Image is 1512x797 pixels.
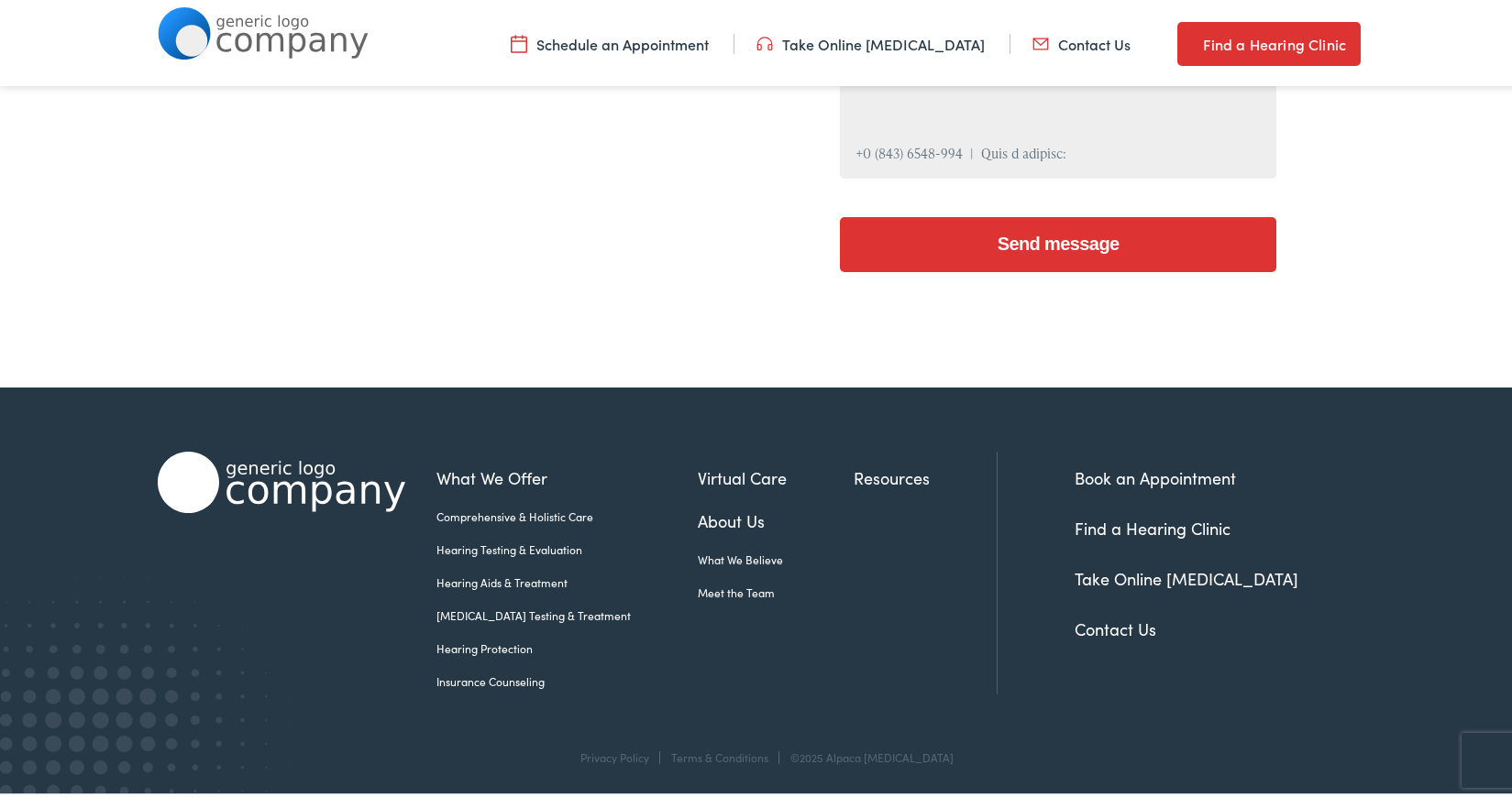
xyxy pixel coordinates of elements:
a: Contact Us [1075,614,1156,637]
a: Contact Us [1032,30,1131,50]
a: Find a Hearing Clinic [1075,513,1231,536]
a: Meet the Team [698,581,854,597]
a: What We Offer [436,462,698,486]
a: Find a Hearing Clinic [1177,18,1361,62]
img: utility icon [511,30,527,50]
a: Terms & Conditions [672,746,769,761]
a: Take Online [MEDICAL_DATA] [1075,563,1298,586]
a: Hearing Protection [436,637,698,653]
img: utility icon [1177,29,1194,51]
div: ©2025 Alpaca [MEDICAL_DATA] [782,748,955,760]
a: Hearing Aids & Treatment [436,571,698,587]
a: Hearing Testing & Evaluation [436,538,698,554]
a: About Us [698,505,854,530]
a: Take Online [MEDICAL_DATA] [756,30,985,50]
img: Alpaca Audiology [158,448,405,509]
a: Schedule an Appointment [511,30,709,50]
a: Resources [854,462,997,486]
input: Send message [840,213,1276,268]
a: Privacy Policy [581,746,650,761]
a: What We Believe [698,548,854,564]
a: Insurance Counseling [436,670,698,686]
img: utility icon [1032,30,1049,50]
img: utility icon [756,30,773,50]
a: Comprehensive & Holistic Care [436,505,698,521]
a: [MEDICAL_DATA] Testing & Treatment [436,604,698,620]
a: Virtual Care [698,462,854,486]
a: Book an Appointment [1075,463,1236,486]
